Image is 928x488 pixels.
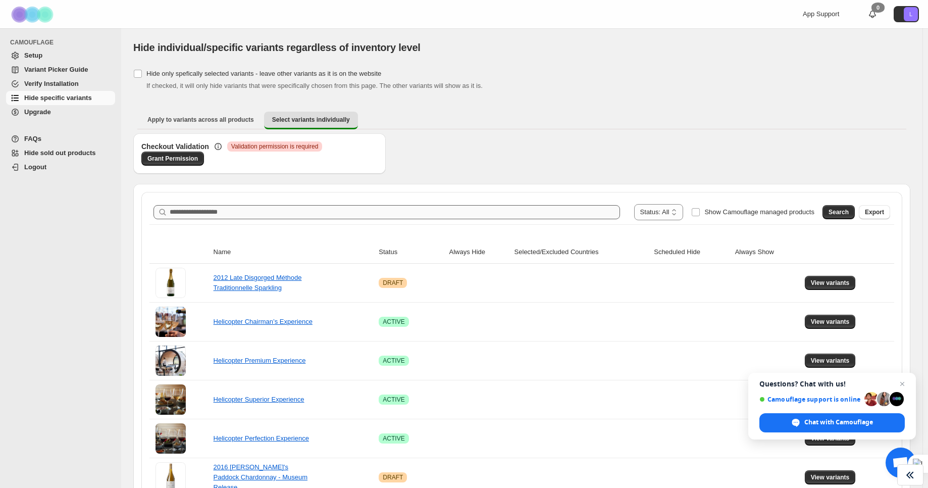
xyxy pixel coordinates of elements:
[10,38,116,46] span: CAMOUFLAGE
[264,112,358,129] button: Select variants individually
[156,384,186,415] img: Helicopter Superior Experience
[24,52,42,59] span: Setup
[8,1,59,28] img: Camouflage
[811,318,850,326] span: View variants
[383,396,404,404] span: ACTIVE
[759,413,905,432] div: Chat with Camouflage
[896,378,908,390] span: Close chat
[865,208,884,216] span: Export
[811,473,850,481] span: View variants
[811,279,850,287] span: View variants
[446,241,511,264] th: Always Hide
[156,268,186,298] img: 2012 Late Disgorged Méthode Traditionnelle Sparkling
[805,354,856,368] button: View variants
[24,163,46,171] span: Logout
[805,276,856,290] button: View variants
[904,7,918,21] span: Avatar with initials L
[139,112,262,128] button: Apply to variants across all products
[156,307,186,337] img: Helicopter Chairman’s Experience
[805,315,856,329] button: View variants
[6,91,115,105] a: Hide specific variants
[24,80,79,87] span: Verify Installation
[231,142,319,151] span: Validation permission is required
[214,357,306,364] a: Helicopter Premium Experience
[146,70,381,77] span: Hide only spefically selected variants - leave other variants as it is on the website
[24,94,92,102] span: Hide specific variants
[214,434,309,442] a: Helicopter Perfection Experience
[6,146,115,160] a: Hide sold out products
[511,241,651,264] th: Selected/Excluded Countries
[704,208,814,216] span: Show Camouflage managed products
[886,448,916,478] div: Open chat
[214,318,313,325] a: Helicopter Chairman’s Experience
[24,66,88,73] span: Variant Picker Guide
[156,423,186,454] img: Helicopter Perfection Experience
[6,77,115,91] a: Verify Installation
[214,274,302,291] a: 2012 Late Disgorged Méthode Traditionnelle Sparkling
[867,9,878,19] a: 0
[6,160,115,174] a: Logout
[272,116,350,124] span: Select variants individually
[383,434,404,443] span: ACTIVE
[147,116,254,124] span: Apply to variants across all products
[214,396,304,403] a: Helicopter Superior Experience
[141,152,204,166] a: Grant Permission
[383,279,403,287] span: DRAFT
[376,241,446,264] th: Status
[829,208,849,216] span: Search
[24,135,41,142] span: FAQs
[651,241,732,264] th: Scheduled Hide
[759,380,905,388] span: Questions? Chat with us!
[859,205,890,219] button: Export
[803,10,839,18] span: App Support
[156,346,186,376] img: Helicopter Premium Experience
[211,241,376,264] th: Name
[146,82,483,89] span: If checked, it will only hide variants that were specifically chosen from this page. The other va...
[804,418,873,427] span: Chat with Camouflage
[141,141,209,152] h3: Checkout Validation
[759,396,861,403] span: Camouflage support is online
[6,132,115,146] a: FAQs
[6,63,115,77] a: Variant Picker Guide
[383,318,404,326] span: ACTIVE
[133,42,421,53] span: Hide individual/specific variants regardless of inventory level
[383,473,403,481] span: DRAFT
[822,205,855,219] button: Search
[6,48,115,63] a: Setup
[24,108,51,116] span: Upgrade
[6,105,115,119] a: Upgrade
[805,470,856,484] button: View variants
[147,155,198,163] span: Grant Permission
[732,241,802,264] th: Always Show
[383,357,404,365] span: ACTIVE
[909,11,912,17] text: L
[24,149,96,157] span: Hide sold out products
[871,3,885,13] div: 0
[894,6,919,22] button: Avatar with initials L
[811,357,850,365] span: View variants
